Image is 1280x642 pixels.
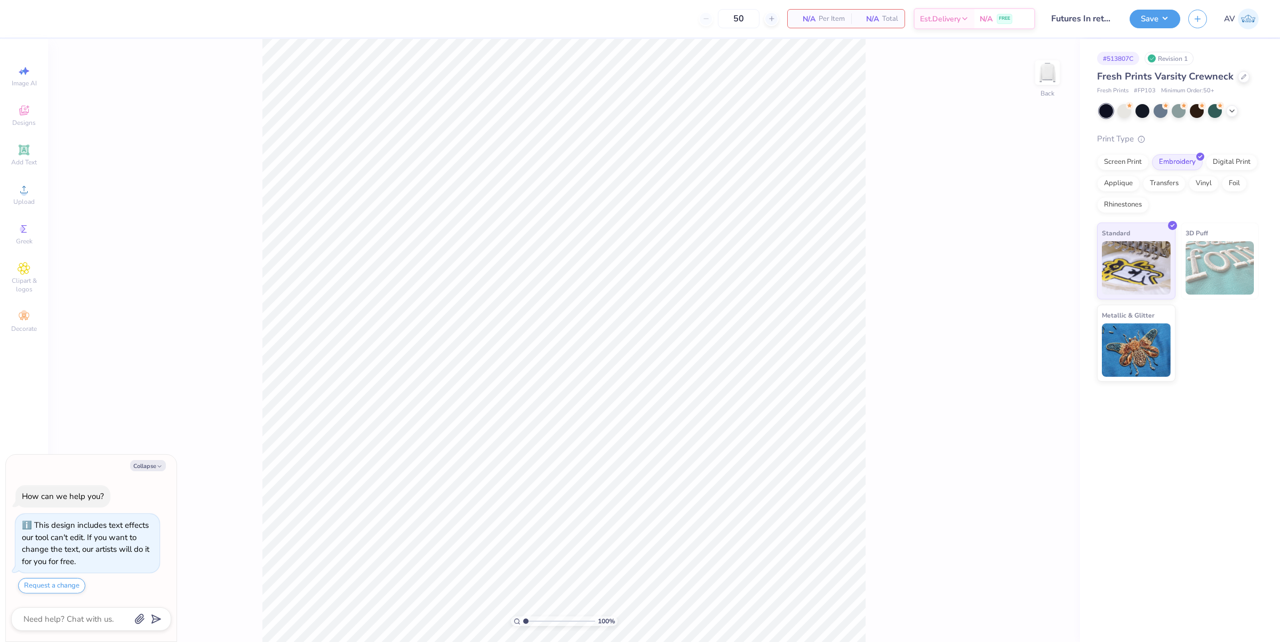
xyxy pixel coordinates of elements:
[1043,8,1122,29] input: Untitled Design
[1097,197,1149,213] div: Rhinestones
[1143,176,1186,192] div: Transfers
[1186,227,1208,239] span: 3D Puff
[5,276,43,294] span: Clipart & logos
[1224,9,1259,29] a: AV
[598,616,615,626] span: 100 %
[1238,9,1259,29] img: Aargy Velasco
[1189,176,1219,192] div: Vinyl
[1102,310,1155,321] span: Metallic & Glitter
[1152,154,1203,170] div: Embroidery
[12,79,37,88] span: Image AI
[858,13,879,25] span: N/A
[1222,176,1247,192] div: Foil
[999,15,1010,22] span: FREE
[1224,13,1235,25] span: AV
[22,520,149,567] div: This design includes text effects our tool can't edit. If you want to change the text, our artist...
[1037,62,1058,83] img: Back
[16,237,33,245] span: Greek
[1097,176,1140,192] div: Applique
[794,13,815,25] span: N/A
[1130,10,1180,28] button: Save
[130,460,166,471] button: Collapse
[920,13,961,25] span: Est. Delivery
[13,197,35,206] span: Upload
[1206,154,1258,170] div: Digital Print
[1097,86,1129,96] span: Fresh Prints
[1102,323,1171,377] img: Metallic & Glitter
[1145,52,1194,65] div: Revision 1
[18,578,85,593] button: Request a change
[980,13,993,25] span: N/A
[1134,86,1156,96] span: # FP103
[12,118,36,127] span: Designs
[1161,86,1214,96] span: Minimum Order: 50 +
[819,13,845,25] span: Per Item
[1097,154,1149,170] div: Screen Print
[1102,227,1130,239] span: Standard
[882,13,898,25] span: Total
[1097,52,1139,65] div: # 513807C
[22,491,104,502] div: How can we help you?
[1186,241,1254,295] img: 3D Puff
[718,9,759,28] input: – –
[1097,70,1234,83] span: Fresh Prints Varsity Crewneck
[11,324,37,333] span: Decorate
[1097,133,1259,145] div: Print Type
[11,158,37,167] span: Add Text
[1102,241,1171,295] img: Standard
[1041,89,1054,98] div: Back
